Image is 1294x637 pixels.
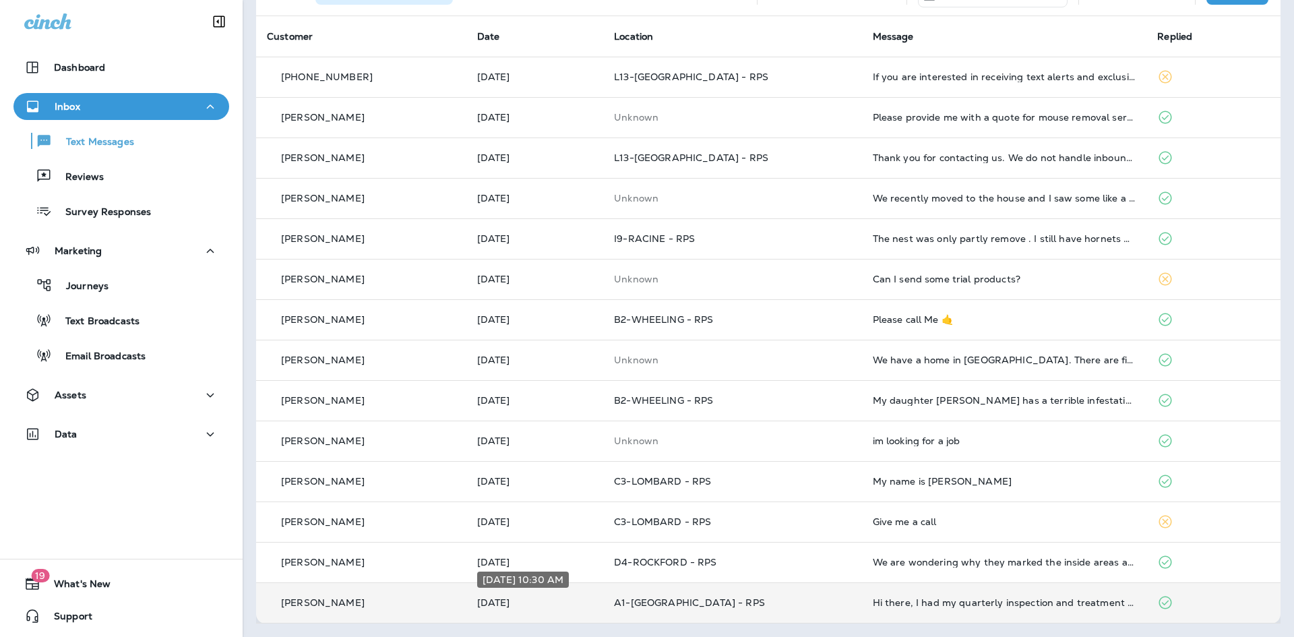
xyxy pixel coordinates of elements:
p: [PERSON_NAME] [281,112,365,123]
p: Aug 8, 2025 03:42 PM [477,435,593,446]
p: This customer does not have a last location and the phone number they messaged is not assigned to... [614,355,851,365]
p: Dashboard [54,62,105,73]
div: My daughter Doris Tobin has a terrible infestation of flies. Please contact her about this situat... [873,395,1136,406]
button: Inbox [13,93,229,120]
p: [PERSON_NAME] [281,355,365,365]
p: Data [55,429,78,439]
p: [PERSON_NAME] [281,395,365,406]
p: Aug 13, 2025 06:59 AM [477,71,593,82]
p: Assets [55,390,86,400]
span: Replied [1157,30,1192,42]
p: This customer does not have a last location and the phone number they messaged is not assigned to... [614,274,851,284]
button: Text Messages [13,127,229,155]
p: This customer does not have a last location and the phone number they messaged is not assigned to... [614,193,851,204]
div: Hi there, I had my quarterly inspection and treatment today for my healthy home maintenance and I... [873,597,1136,608]
p: Aug 12, 2025 10:39 AM [477,152,593,163]
span: C3-LOMBARD - RPS [614,475,711,487]
p: [PERSON_NAME] [281,193,365,204]
button: Text Broadcasts [13,306,229,334]
p: Aug 8, 2025 10:15 AM [477,516,593,527]
p: [PHONE_NUMBER] [281,71,373,82]
div: Please call Me 🤙 [873,314,1136,325]
span: Customer [267,30,313,42]
span: Location [614,30,653,42]
p: [PERSON_NAME] [281,274,365,284]
span: D4-ROCKFORD - RPS [614,556,716,568]
p: [PERSON_NAME] [281,476,365,487]
p: Aug 7, 2025 04:31 PM [477,557,593,568]
div: We recently moved to the house and I saw some like a mouse poop in the drawer. Actually owner tol... [873,193,1136,204]
p: Journeys [53,280,109,293]
p: Aug 12, 2025 01:51 PM [477,112,593,123]
p: Email Broadcasts [52,351,146,363]
p: Reviews [52,171,104,184]
p: Aug 10, 2025 08:34 AM [477,314,593,325]
div: Give me a call [873,516,1136,527]
p: Text Messages [53,136,134,149]
div: My name is FASIHUDDIN ANSARI [873,476,1136,487]
p: [PERSON_NAME] [281,557,365,568]
p: Aug 12, 2025 03:10 AM [477,274,593,284]
span: B2-WHEELING - RPS [614,394,713,406]
button: Survey Responses [13,197,229,225]
p: This customer does not have a last location and the phone number they messaged is not assigned to... [614,112,851,123]
div: Thank you for contacting us. We do not handle inbound text messaging on this number [873,152,1136,163]
p: [PERSON_NAME] [281,597,365,608]
div: We have a home in Bartlett. There are fine spider webs on our shrubs, near the tree trunks, and s... [873,355,1136,365]
span: What's New [40,578,111,595]
div: Can I send some trial products? [873,274,1136,284]
span: L13-[GEOGRAPHIC_DATA] - RPS [614,71,768,83]
p: [PERSON_NAME] [281,435,365,446]
span: Support [40,611,92,627]
div: If you are interested in receiving text alerts and exclusive offers from us, text the word START ... [873,71,1136,82]
button: Marketing [13,237,229,264]
p: [PERSON_NAME] [281,314,365,325]
span: C3-LOMBARD - RPS [614,516,711,528]
button: Dashboard [13,54,229,81]
button: Support [13,603,229,630]
p: Aug 9, 2025 10:51 AM [477,355,593,365]
div: [DATE] 10:30 AM [477,572,569,588]
div: We are wondering why they marked the inside areas as inaccessible when we were home [873,557,1136,568]
p: Aug 8, 2025 01:16 PM [477,476,593,487]
p: Marketing [55,245,102,256]
div: Please provide me with a quote for mouse removal services at my home. Zip code: 60062. [873,112,1136,123]
p: This customer does not have a last location and the phone number they messaged is not assigned to... [614,435,851,446]
p: Aug 12, 2025 05:09 AM [477,233,593,244]
p: [PERSON_NAME] [281,233,365,244]
button: Reviews [13,162,229,190]
span: Date [477,30,500,42]
span: 19 [31,569,49,582]
p: Aug 7, 2025 10:30 AM [477,597,593,608]
div: The nest was only partly remove . I still have hornets when I'm watering my flowers. [873,233,1136,244]
button: Collapse Sidebar [200,8,238,35]
p: [PERSON_NAME] [281,516,365,527]
p: Inbox [55,101,80,112]
button: Assets [13,382,229,408]
p: [PERSON_NAME] [281,152,365,163]
button: Journeys [13,271,229,299]
div: im looking for a job [873,435,1136,446]
p: Survey Responses [52,206,151,219]
span: A1-[GEOGRAPHIC_DATA] - RPS [614,597,765,609]
span: L13-[GEOGRAPHIC_DATA] - RPS [614,152,768,164]
p: Aug 8, 2025 06:44 PM [477,395,593,406]
button: Data [13,421,229,448]
span: B2-WHEELING - RPS [614,313,713,326]
button: Email Broadcasts [13,341,229,369]
span: I9-RACINE - RPS [614,233,695,245]
p: Aug 12, 2025 08:54 AM [477,193,593,204]
span: Message [873,30,914,42]
button: 19What's New [13,570,229,597]
p: Text Broadcasts [52,315,140,328]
